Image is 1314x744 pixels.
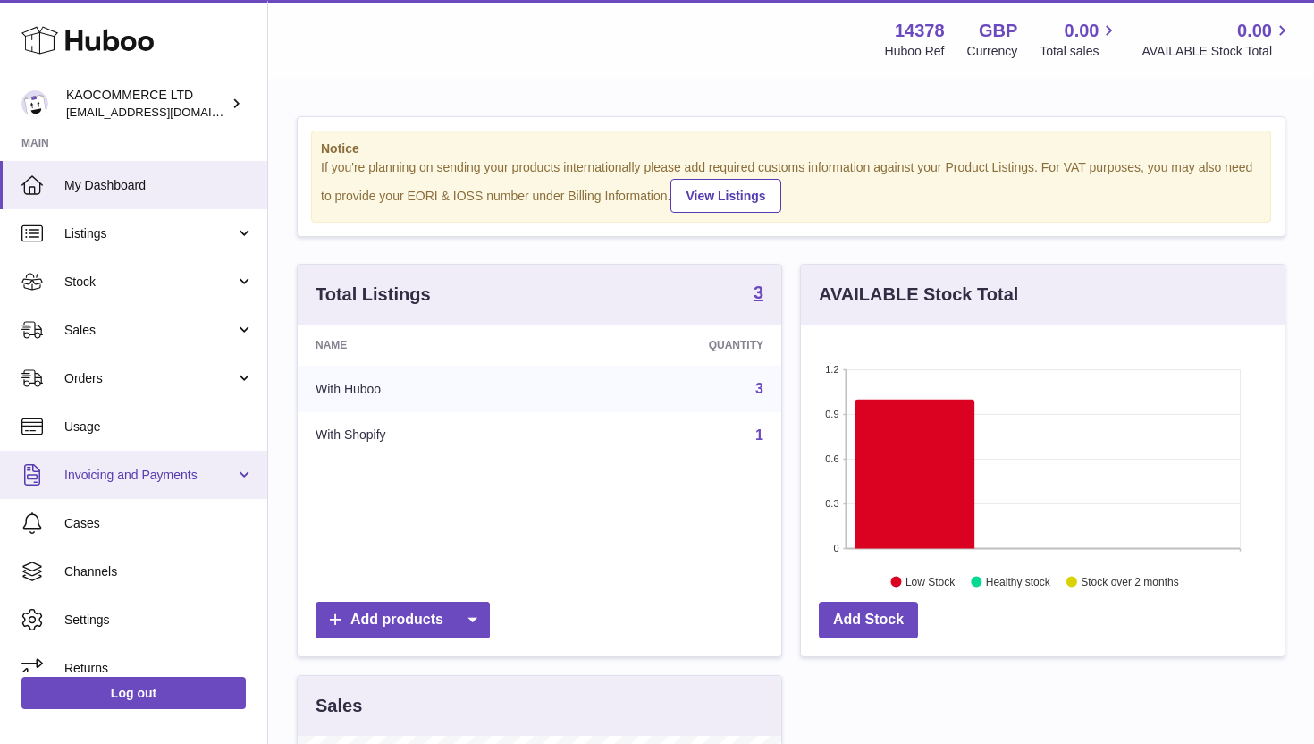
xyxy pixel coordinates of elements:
text: 0.9 [825,409,838,419]
text: 0.3 [825,498,838,509]
span: 0.00 [1237,19,1272,43]
div: Currency [967,43,1018,60]
span: Invoicing and Payments [64,467,235,484]
text: Healthy stock [986,575,1051,588]
a: 3 [755,381,763,396]
a: 0.00 Total sales [1040,19,1119,60]
span: Sales [64,322,235,339]
td: With Shopify [298,412,559,459]
span: [EMAIL_ADDRESS][DOMAIN_NAME] [66,105,263,119]
td: With Huboo [298,366,559,412]
span: Stock [64,274,235,291]
strong: 14378 [895,19,945,43]
a: Add Stock [819,602,918,638]
th: Quantity [559,325,781,366]
span: Returns [64,660,254,677]
div: Huboo Ref [885,43,945,60]
span: Settings [64,612,254,629]
a: Add products [316,602,490,638]
div: If you're planning on sending your products internationally please add required customs informati... [321,159,1261,213]
span: My Dashboard [64,177,254,194]
span: Orders [64,370,235,387]
span: Usage [64,418,254,435]
span: 0.00 [1065,19,1099,43]
span: Cases [64,515,254,532]
a: 3 [754,283,763,305]
span: Listings [64,225,235,242]
a: Log out [21,677,246,709]
strong: 3 [754,283,763,301]
img: hello@lunera.co.uk [21,90,48,117]
span: Total sales [1040,43,1119,60]
text: 0.6 [825,453,838,464]
th: Name [298,325,559,366]
h3: Total Listings [316,283,431,307]
text: 0 [833,543,838,554]
a: View Listings [670,179,780,213]
text: Low Stock [905,575,956,588]
a: 1 [755,427,763,443]
h3: AVAILABLE Stock Total [819,283,1018,307]
span: Channels [64,563,254,580]
h3: Sales [316,694,362,718]
text: 1.2 [825,364,838,375]
span: AVAILABLE Stock Total [1141,43,1293,60]
text: Stock over 2 months [1081,575,1178,588]
a: 0.00 AVAILABLE Stock Total [1141,19,1293,60]
div: KAOCOMMERCE LTD [66,87,227,121]
strong: Notice [321,140,1261,157]
strong: GBP [979,19,1017,43]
